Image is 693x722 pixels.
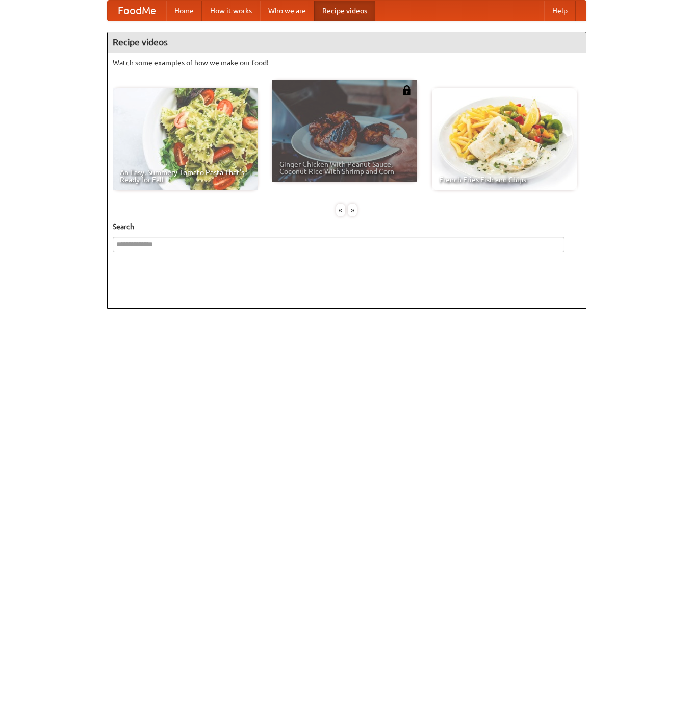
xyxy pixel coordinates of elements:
a: An Easy, Summery Tomato Pasta That's Ready for Fall [113,88,258,190]
a: Home [166,1,202,21]
a: French Fries Fish and Chips [432,88,577,190]
span: French Fries Fish and Chips [439,176,570,183]
div: « [336,204,345,216]
h5: Search [113,221,581,232]
img: 483408.png [402,85,412,95]
a: Help [544,1,576,21]
div: » [348,204,357,216]
h4: Recipe videos [108,32,586,53]
a: Who we are [260,1,314,21]
p: Watch some examples of how we make our food! [113,58,581,68]
span: An Easy, Summery Tomato Pasta That's Ready for Fall [120,169,250,183]
a: FoodMe [108,1,166,21]
a: How it works [202,1,260,21]
a: Recipe videos [314,1,375,21]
